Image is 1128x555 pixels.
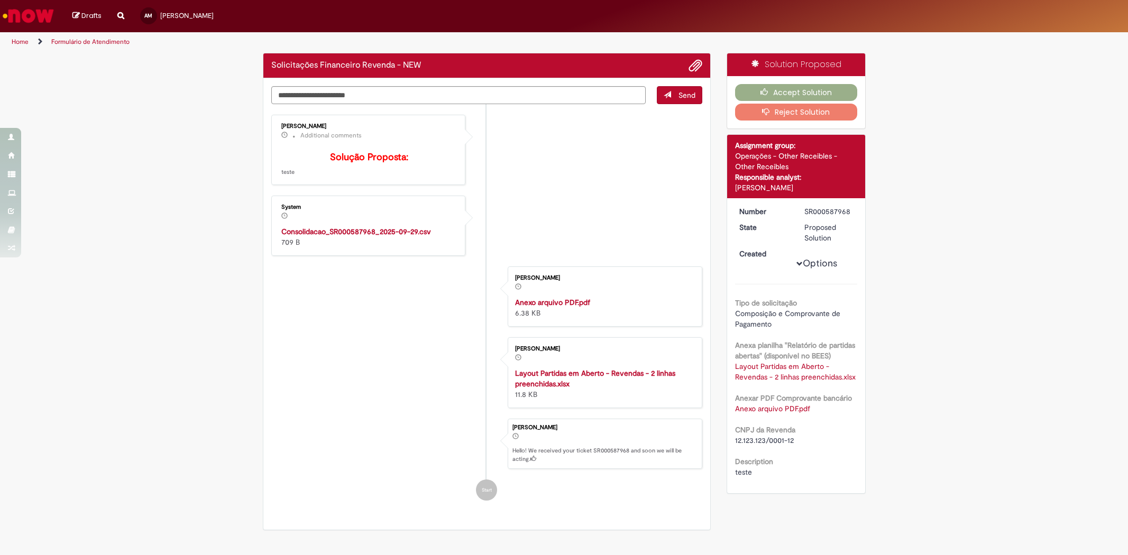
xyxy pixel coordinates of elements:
[731,222,796,233] dt: State
[72,11,102,21] a: Drafts
[731,206,796,217] dt: Number
[735,393,852,403] b: Anexar PDF Comprovante bancário
[512,424,696,431] div: [PERSON_NAME]
[281,227,431,236] a: Consolidacao_SR000587968_2025-09-29.csv
[657,86,702,104] button: Send
[727,53,865,76] div: Solution Proposed
[515,368,691,400] div: 11.8 KB
[735,172,857,182] div: Responsible analyst:
[735,425,795,434] b: CNPJ da Revenda
[300,131,362,140] small: Additional comments
[515,298,590,307] a: Anexo arquivo PDF.pdf
[281,226,457,247] div: 709 B
[271,86,646,104] textarea: Type your message here...
[735,140,857,151] div: Assignment group:
[804,206,854,217] div: SR000587968
[804,222,854,243] div: Proposed Solution
[271,104,703,511] ul: Ticket history
[160,11,214,20] span: [PERSON_NAME]
[731,248,796,259] dt: Created
[271,419,703,469] li: Auriclecio Marques
[735,309,842,329] span: Composição e Comprovante de Pagamento
[81,11,102,21] span: Drafts
[735,84,857,101] button: Accept Solution
[735,151,857,172] div: Operações - Other Receibles - Other Receibles
[271,61,421,70] h2: Solicitações Financeiro Revenda - NEW Ticket history
[144,12,152,19] span: AM
[735,298,797,308] b: Tipo de solicitação
[515,275,691,281] div: [PERSON_NAME]
[515,297,691,318] div: 6.38 KB
[735,362,856,382] a: Download Layout Partidas em Aberto - Revendas - 2 linhas preenchidas.xlsx
[689,59,702,72] button: Add attachments
[515,368,675,388] a: Layout Partidas em Aberto - Revendas - 2 linhas preenchidas.xlsx
[735,457,773,466] b: Description
[515,346,691,352] div: [PERSON_NAME]
[735,436,794,445] span: 12.123.123/0001-12
[735,104,857,121] button: Reject Solution
[330,151,408,163] b: Solução Proposta:
[735,467,752,477] span: teste
[735,404,810,413] a: Download Anexo arquivo PDF.pdf
[281,123,457,129] div: [PERSON_NAME]
[281,152,457,177] p: teste
[1,5,56,26] img: ServiceNow
[678,90,695,100] span: Send
[512,447,696,463] p: Hello! We received your ticket SR000587968 and soon we will be acting.
[281,204,457,210] div: System
[8,32,744,52] ul: Page breadcrumbs
[51,38,130,46] a: Formulário de Atendimento
[735,182,857,193] div: [PERSON_NAME]
[735,340,855,360] b: Anexa planilha "Relatório de partidas abertas" (disponível no BEES)
[12,38,29,46] a: Home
